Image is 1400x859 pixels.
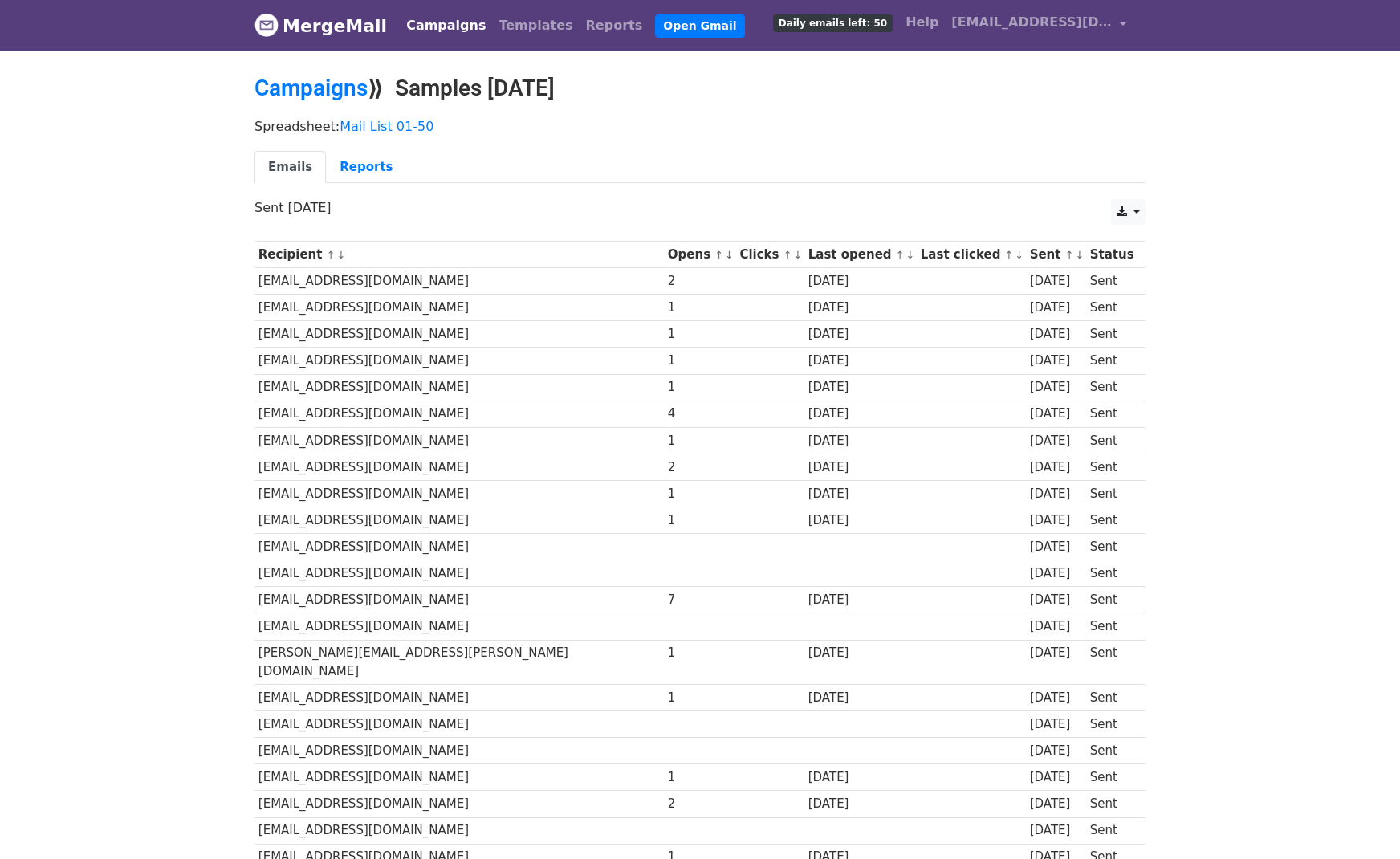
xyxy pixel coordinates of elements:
td: Sent [1086,374,1137,401]
div: 1 [668,689,732,707]
a: Open Gmail [655,14,744,38]
td: [EMAIL_ADDRESS][DOMAIN_NAME] [254,560,664,587]
a: ↓ [793,249,802,261]
a: Reports [580,10,649,42]
a: Daily emails left: 50 [767,6,899,39]
div: [DATE] [1030,768,1083,787]
div: [DATE] [1030,564,1083,583]
div: 1 [668,352,732,370]
a: ↓ [725,249,734,261]
a: Emails [254,151,326,184]
a: ↑ [1065,249,1074,261]
div: 2 [668,795,732,813]
div: [DATE] [808,352,913,370]
p: Spreadsheet: [254,118,1146,135]
div: 7 [668,591,732,609]
td: Sent [1086,764,1137,791]
div: [DATE] [1030,511,1083,530]
a: Templates [492,10,579,42]
div: [DATE] [1030,272,1083,291]
td: Sent [1086,507,1137,534]
span: Daily emails left: 50 [773,14,893,32]
div: 1 [668,432,732,450]
div: [DATE] [808,485,913,503]
div: [DATE] [808,795,913,813]
div: 1 [668,378,732,397]
td: [EMAIL_ADDRESS][DOMAIN_NAME] [254,480,664,507]
div: [DATE] [1030,742,1083,760]
div: 1 [668,511,732,530]
span: [EMAIL_ADDRESS][DOMAIN_NAME] [951,13,1112,32]
th: Opens [664,242,736,268]
div: [DATE] [808,644,913,662]
div: [DATE] [808,432,913,450]
div: [DATE] [808,405,913,423]
div: 1 [668,299,732,317]
a: Campaigns [400,10,492,42]
div: [DATE] [1030,795,1083,813]
td: [EMAIL_ADDRESS][DOMAIN_NAME] [254,427,664,454]
td: [EMAIL_ADDRESS][DOMAIN_NAME] [254,374,664,401]
td: [EMAIL_ADDRESS][DOMAIN_NAME] [254,817,664,844]
td: Sent [1086,268,1137,295]
td: [EMAIL_ADDRESS][DOMAIN_NAME] [254,401,664,427]
div: [DATE] [1030,821,1083,840]
a: ↑ [714,249,723,261]
td: Sent [1086,791,1137,817]
div: [DATE] [1030,617,1083,636]
td: Sent [1086,587,1137,613]
th: Last opened [804,242,917,268]
div: 1 [668,485,732,503]
div: [DATE] [808,591,913,609]
td: Sent [1086,480,1137,507]
td: [EMAIL_ADDRESS][DOMAIN_NAME] [254,348,664,374]
div: [DATE] [1030,715,1083,734]
td: [EMAIL_ADDRESS][DOMAIN_NAME] [254,711,664,738]
td: [PERSON_NAME][EMAIL_ADDRESS][PERSON_NAME][DOMAIN_NAME] [254,640,664,685]
th: Sent [1026,242,1086,268]
div: [DATE] [1030,458,1083,477]
div: 4 [668,405,732,423]
div: [DATE] [808,511,913,530]
div: [DATE] [1030,432,1083,450]
td: Sent [1086,534,1137,560]
div: [DATE] [808,299,913,317]
th: Last clicked [917,242,1026,268]
td: Sent [1086,321,1137,348]
a: [EMAIL_ADDRESS][DOMAIN_NAME] [945,6,1133,44]
td: [EMAIL_ADDRESS][DOMAIN_NAME] [254,507,664,534]
td: Sent [1086,348,1137,374]
a: ↓ [1015,249,1024,261]
a: ↓ [336,249,345,261]
a: ↑ [1005,249,1014,261]
div: 2 [668,272,732,291]
td: Sent [1086,738,1137,764]
a: ↑ [327,249,336,261]
td: Sent [1086,401,1137,427]
a: Reports [326,151,406,184]
div: [DATE] [808,768,913,787]
p: Sent [DATE] [254,199,1146,216]
th: Status [1086,242,1137,268]
td: [EMAIL_ADDRESS][DOMAIN_NAME] [254,321,664,348]
div: [DATE] [1030,299,1083,317]
div: [DATE] [808,378,913,397]
td: Sent [1086,711,1137,738]
td: [EMAIL_ADDRESS][DOMAIN_NAME] [254,268,664,295]
td: Sent [1086,427,1137,454]
td: Sent [1086,454,1137,480]
td: [EMAIL_ADDRESS][DOMAIN_NAME] [254,685,664,711]
td: Sent [1086,640,1137,685]
div: [DATE] [808,458,913,477]
div: [DATE] [808,689,913,707]
div: 2 [668,458,732,477]
th: Recipient [254,242,664,268]
div: [DATE] [1030,689,1083,707]
td: [EMAIL_ADDRESS][DOMAIN_NAME] [254,791,664,817]
a: Mail List 01-50 [340,119,433,134]
div: [DATE] [1030,325,1083,344]
td: Sent [1086,613,1137,640]
td: Sent [1086,295,1137,321]
td: Sent [1086,817,1137,844]
a: Help [899,6,945,39]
